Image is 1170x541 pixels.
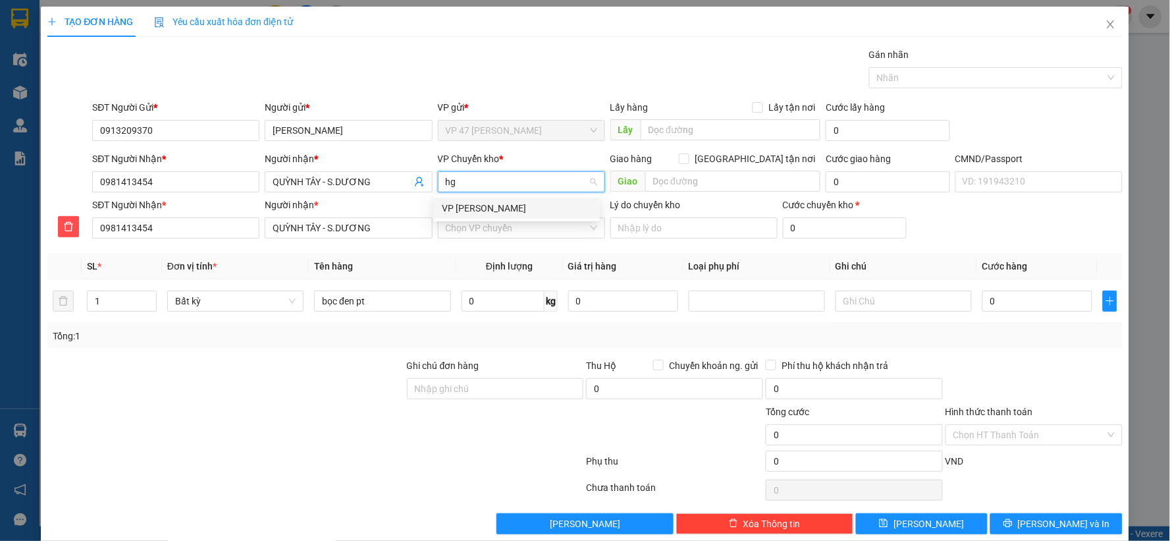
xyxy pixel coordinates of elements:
div: Chưa thanh toán [585,480,764,503]
div: SĐT Người Nhận [92,198,259,212]
span: close [1105,19,1116,30]
span: Giá trị hàng [568,261,617,271]
button: [PERSON_NAME] [496,513,674,534]
span: Phí thu hộ khách nhận trả [776,358,893,373]
button: delete [58,216,79,237]
span: [PERSON_NAME] và In [1018,517,1110,531]
span: kg [545,291,558,312]
div: Tổng: 1 [53,329,452,343]
span: Thu Hộ [586,360,616,371]
input: Lý do chuyển kho [610,217,778,239]
span: TẠO ĐƠN HÀNG [47,16,133,27]
img: logo.jpg [16,16,115,82]
label: Lý do chuyển kho [610,200,681,210]
div: VP Hoàng Gia [434,198,600,219]
th: Ghi chú [830,254,977,279]
button: printer[PERSON_NAME] và In [990,513,1123,534]
label: Ghi chú đơn hàng [407,360,479,371]
span: [PERSON_NAME] [550,517,620,531]
b: GỬI : VP 47 [PERSON_NAME] [16,90,255,111]
input: VD: Bàn, Ghế [314,291,450,312]
label: Hình thức thanh toán [945,407,1033,417]
div: Cước chuyển kho [783,198,907,212]
div: Người gửi [265,100,432,115]
span: Tên hàng [314,261,353,271]
div: SĐT Người Nhận [92,152,259,166]
input: Cước lấy hàng [826,120,950,141]
button: save[PERSON_NAME] [856,513,988,534]
input: Cước giao hàng [826,171,950,192]
input: 0 [568,291,678,312]
input: Ghi chú đơn hàng [407,378,584,399]
button: deleteXóa Thông tin [676,513,853,534]
th: Loại phụ phí [683,254,830,279]
label: Cước giao hàng [826,154,891,164]
span: Cước hàng [982,261,1028,271]
span: Giao [610,171,645,192]
span: printer [1003,519,1013,529]
span: Định lượng [486,261,533,271]
button: Close [1092,7,1129,43]
span: VP 47 Trần Khát Chân [446,121,597,140]
span: Giao hàng [610,154,652,164]
span: user-add [414,177,425,187]
div: Người nhận [265,198,432,212]
span: Chuyển khoản ng. gửi [664,358,763,373]
input: Tên người nhận [265,217,432,239]
li: 271 - [PERSON_NAME] - [GEOGRAPHIC_DATA] - [GEOGRAPHIC_DATA] [123,32,550,49]
span: SL [87,261,97,271]
span: Bất kỳ [175,291,296,311]
span: [GEOGRAPHIC_DATA] tận nơi [689,152,820,166]
span: Yêu cầu xuất hóa đơn điện tử [154,16,293,27]
span: save [879,519,888,529]
label: Gán nhãn [869,49,909,60]
div: VP [PERSON_NAME] [442,201,592,215]
span: delete [59,221,78,232]
input: Ghi Chú [836,291,972,312]
button: plus [1103,291,1117,312]
span: Lấy tận nơi [763,100,820,115]
span: [PERSON_NAME] [893,517,964,531]
input: Dọc đường [641,119,821,140]
button: delete [53,291,74,312]
div: Phụ thu [585,454,764,477]
div: Người nhận [265,152,432,166]
span: plus [47,17,57,26]
span: Tổng cước [766,407,809,417]
input: SĐT người nhận [92,217,259,239]
span: plus [1104,296,1117,306]
input: Dọc đường [645,171,821,192]
span: Lấy hàng [610,102,649,113]
span: delete [729,519,738,529]
div: VP gửi [438,100,605,115]
span: Lấy [610,119,641,140]
label: Cước lấy hàng [826,102,885,113]
img: icon [154,17,165,28]
span: Đơn vị tính [167,261,217,271]
div: CMND/Passport [955,152,1123,166]
span: Xóa Thông tin [743,517,801,531]
span: VP Chuyển kho [438,154,500,164]
div: SĐT Người Gửi [92,100,259,115]
span: VND [945,456,964,467]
